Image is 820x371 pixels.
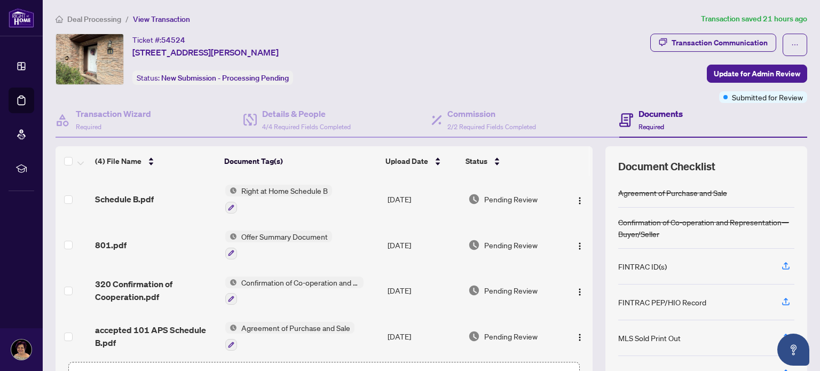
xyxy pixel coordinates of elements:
div: Confirmation of Co-operation and Representation—Buyer/Seller [618,216,794,240]
button: Status IconConfirmation of Co-operation and Representation—Buyer/Seller [225,277,364,305]
span: Status [466,155,487,167]
img: Logo [575,288,584,296]
img: Status Icon [225,322,237,334]
span: 320 Confirmation of Cooperation.pdf [95,278,216,303]
img: Status Icon [225,277,237,288]
span: 801.pdf [95,239,127,251]
img: Document Status [468,285,480,296]
span: Agreement of Purchase and Sale [237,322,354,334]
span: 4/4 Required Fields Completed [262,123,351,131]
img: Logo [575,196,584,205]
img: Document Status [468,239,480,251]
div: MLS Sold Print Out [618,332,681,344]
button: Transaction Communication [650,34,776,52]
span: Document Checklist [618,159,715,174]
th: Document Tag(s) [220,146,381,176]
img: logo [9,8,34,28]
button: Status IconRight at Home Schedule B [225,185,332,214]
img: Logo [575,333,584,342]
li: / [125,13,129,25]
h4: Documents [638,107,683,120]
span: Upload Date [385,155,428,167]
span: ellipsis [791,41,799,49]
img: Document Status [468,193,480,205]
span: Update for Admin Review [714,65,800,82]
button: Logo [571,191,588,208]
span: accepted 101 APS Schedule B.pdf [95,323,216,349]
img: Document Status [468,330,480,342]
h4: Details & People [262,107,351,120]
span: 54524 [161,35,185,45]
span: 2/2 Required Fields Completed [447,123,536,131]
button: Update for Admin Review [707,65,807,83]
button: Logo [571,236,588,254]
span: Pending Review [484,239,538,251]
span: Pending Review [484,330,538,342]
span: View Transaction [133,14,190,24]
td: [DATE] [383,222,464,268]
article: Transaction saved 21 hours ago [701,13,807,25]
span: [STREET_ADDRESS][PERSON_NAME] [132,46,279,59]
th: (4) File Name [91,146,220,176]
div: Agreement of Purchase and Sale [618,187,727,199]
th: Upload Date [381,146,461,176]
span: (4) File Name [95,155,141,167]
h4: Commission [447,107,536,120]
img: Logo [575,242,584,250]
div: FINTRAC ID(s) [618,261,667,272]
img: Profile Icon [11,340,31,360]
button: Logo [571,282,588,299]
button: Status IconOffer Summary Document [225,231,332,259]
div: FINTRAC PEP/HIO Record [618,296,706,308]
img: Status Icon [225,231,237,242]
div: Transaction Communication [672,34,768,51]
div: Ticket #: [132,34,185,46]
span: Schedule B.pdf [95,193,154,206]
span: Deal Processing [67,14,121,24]
span: home [56,15,63,23]
td: [DATE] [383,268,464,314]
span: New Submission - Processing Pending [161,73,289,83]
th: Status [461,146,561,176]
span: Offer Summary Document [237,231,332,242]
h4: Transaction Wizard [76,107,151,120]
span: Pending Review [484,193,538,205]
span: Submitted for Review [732,91,803,103]
span: Right at Home Schedule B [237,185,332,196]
span: Required [76,123,101,131]
span: Pending Review [484,285,538,296]
button: Status IconAgreement of Purchase and Sale [225,322,354,351]
img: IMG-40757673_1.jpg [56,34,123,84]
img: Status Icon [225,185,237,196]
td: [DATE] [383,176,464,222]
td: [DATE] [383,313,464,359]
button: Open asap [777,334,809,366]
span: Confirmation of Co-operation and Representation—Buyer/Seller [237,277,364,288]
span: Required [638,123,664,131]
div: Status: [132,70,293,85]
button: Logo [571,328,588,345]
